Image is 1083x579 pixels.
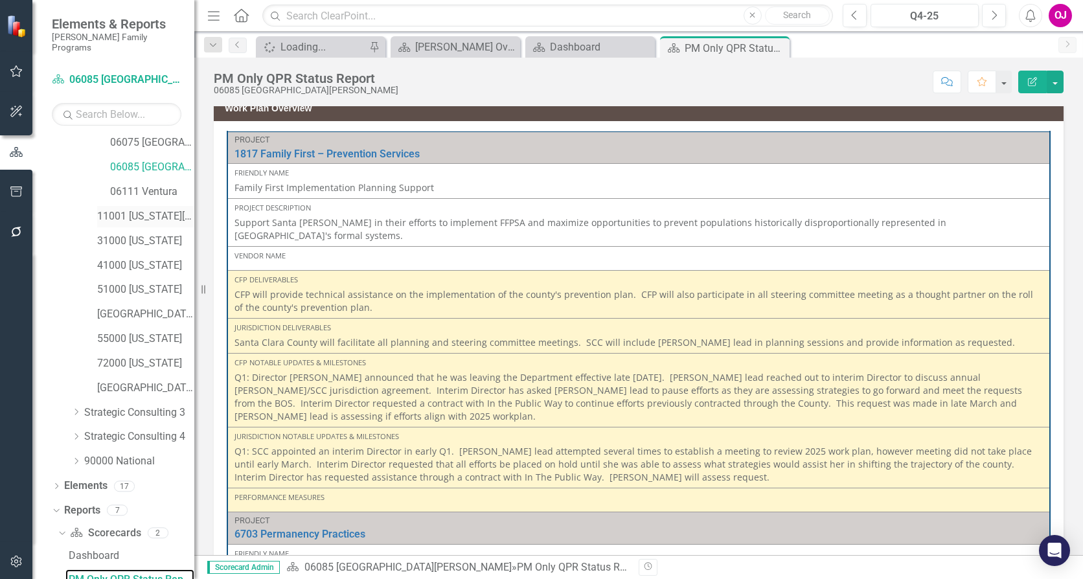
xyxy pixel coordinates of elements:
input: Search Below... [52,103,181,126]
div: Q4-25 [875,8,974,24]
span: Search [783,10,811,20]
button: Search [765,6,830,25]
div: Project [234,516,1043,525]
td: Double-Click to Edit [227,247,1050,271]
a: 72000 [US_STATE] [97,356,194,371]
a: [PERSON_NAME] Overview [394,39,517,55]
a: Strategic Consulting 3 [84,405,194,420]
input: Search ClearPoint... [262,5,833,27]
a: Dashboard [529,39,652,55]
td: Double-Click to Edit [227,427,1050,488]
a: 06085 [GEOGRAPHIC_DATA][PERSON_NAME] [110,160,194,175]
div: Jurisdiction Notable Updates & Milestones [234,431,1043,442]
div: PM Only QPR Status Report [685,40,786,56]
a: 31000 [US_STATE] [97,234,194,249]
div: Project [234,135,1043,144]
td: Double-Click to Edit [227,271,1050,319]
div: PM Only QPR Status Report [214,71,398,85]
div: Friendly Name [234,549,1043,559]
div: Friendly Name [234,168,1043,178]
a: Scorecards [70,526,141,541]
small: [PERSON_NAME] Family Programs [52,32,181,53]
p: CFP will provide technical assistance on the implementation of the county's prevention plan. CFP ... [234,288,1043,314]
div: » [286,560,629,575]
td: Double-Click to Edit [227,354,1050,427]
a: 6703 Permanency Practices [234,528,1043,540]
td: Double-Click to Edit Right Click for Context Menu [227,512,1050,545]
div: 7 [107,505,128,516]
a: 06085 [GEOGRAPHIC_DATA][PERSON_NAME] [304,561,512,573]
a: 1817 Family First – Prevention Services [234,148,1043,160]
a: 55000 [US_STATE] [97,332,194,346]
div: PM Only QPR Status Report [517,561,643,573]
a: [GEOGRAPHIC_DATA][US_STATE] [97,307,194,322]
a: 06111 Ventura [110,185,194,199]
div: [PERSON_NAME] Overview [415,39,517,55]
td: Double-Click to Edit Right Click for Context Menu [227,131,1050,164]
a: Strategic Consulting 4 [84,429,194,444]
a: 06075 [GEOGRAPHIC_DATA] [110,135,194,150]
p: Q1: Director [PERSON_NAME] announced that he was leaving the Department effective late [DATE]. [P... [234,371,1043,423]
a: 51000 [US_STATE] [97,282,194,297]
a: Elements [64,479,108,494]
img: ClearPoint Strategy [6,15,29,38]
p: Q1: SCC appointed an interim Director in early Q1. [PERSON_NAME] lead attempted several times to ... [234,445,1043,484]
div: Project Description [234,203,1043,213]
span: Family First Implementation Planning Support [234,181,434,194]
p: Santa Clara County will facilitate all planning and steering committee meetings. SCC will include... [234,336,1043,349]
div: 2 [148,528,168,539]
div: Dashboard [550,39,652,55]
a: [GEOGRAPHIC_DATA] [97,381,194,396]
div: Dashboard [69,550,194,562]
a: 11001 [US_STATE][GEOGRAPHIC_DATA] [97,209,194,224]
td: Double-Click to Edit [227,164,1050,199]
a: 41000 [US_STATE] [97,258,194,273]
div: CFP Deliverables [234,275,1043,285]
p: Support Santa [PERSON_NAME] in their efforts to implement FFPSA and maximize opportunities to pre... [234,216,1043,242]
div: Performance Measures [234,492,1043,503]
div: 17 [114,481,135,492]
td: Double-Click to Edit [227,488,1050,512]
div: Vendor Name [234,251,1043,261]
a: Loading... [259,39,366,55]
div: Open Intercom Messenger [1039,535,1070,566]
div: Loading... [280,39,366,55]
button: Q4-25 [871,4,979,27]
span: Elements & Reports [52,16,181,32]
a: 90000 National [84,454,194,469]
div: CFP Notable Updates & Milestones [234,358,1043,368]
span: Scorecard Admin [207,561,280,574]
a: 06085 [GEOGRAPHIC_DATA][PERSON_NAME] [52,73,181,87]
h3: Work Plan Overview [225,104,1057,113]
button: OJ [1049,4,1072,27]
a: Reports [64,503,100,518]
a: Dashboard [65,545,194,566]
div: Jurisdiction Deliverables [234,323,1043,333]
td: Double-Click to Edit [227,199,1050,247]
td: Double-Click to Edit [227,319,1050,354]
td: Double-Click to Edit [227,544,1050,579]
div: 06085 [GEOGRAPHIC_DATA][PERSON_NAME] [214,85,398,95]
